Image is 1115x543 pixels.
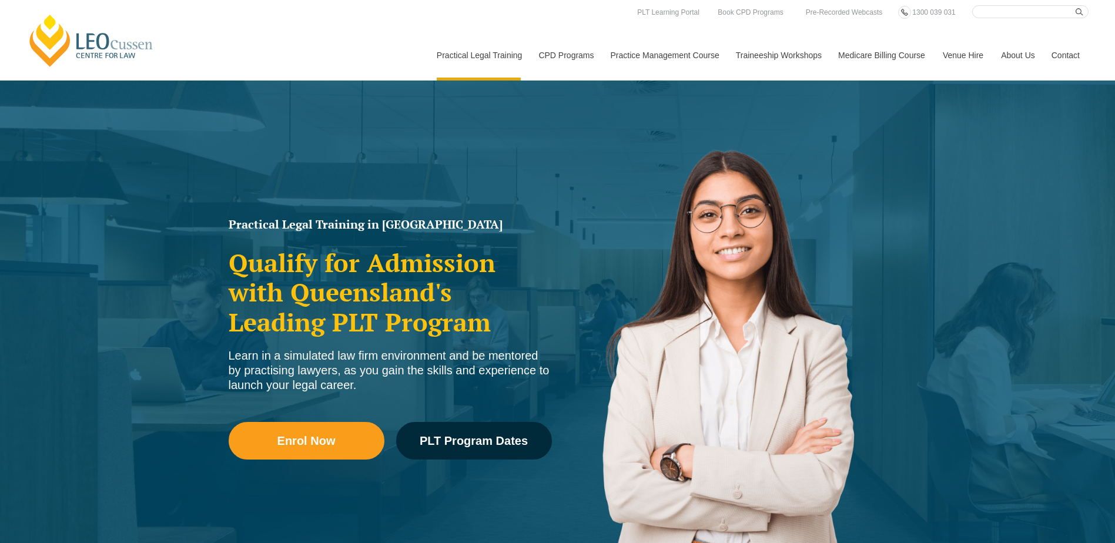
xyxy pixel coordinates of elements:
[229,422,384,460] a: Enrol Now
[634,6,702,19] a: PLT Learning Portal
[912,8,955,16] span: 1300 039 031
[803,6,886,19] a: Pre-Recorded Webcasts
[26,13,156,68] a: [PERSON_NAME] Centre for Law
[277,435,336,447] span: Enrol Now
[829,30,934,81] a: Medicare Billing Course
[530,30,601,81] a: CPD Programs
[428,30,530,81] a: Practical Legal Training
[229,348,552,393] div: Learn in a simulated law firm environment and be mentored by practising lawyers, as you gain the ...
[909,6,958,19] a: 1300 039 031
[934,30,992,81] a: Venue Hire
[602,30,727,81] a: Practice Management Course
[1043,30,1089,81] a: Contact
[727,30,829,81] a: Traineeship Workshops
[715,6,786,19] a: Book CPD Programs
[420,435,528,447] span: PLT Program Dates
[229,219,552,230] h1: Practical Legal Training in [GEOGRAPHIC_DATA]
[396,422,552,460] a: PLT Program Dates
[992,30,1043,81] a: About Us
[229,248,552,337] h2: Qualify for Admission with Queensland's Leading PLT Program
